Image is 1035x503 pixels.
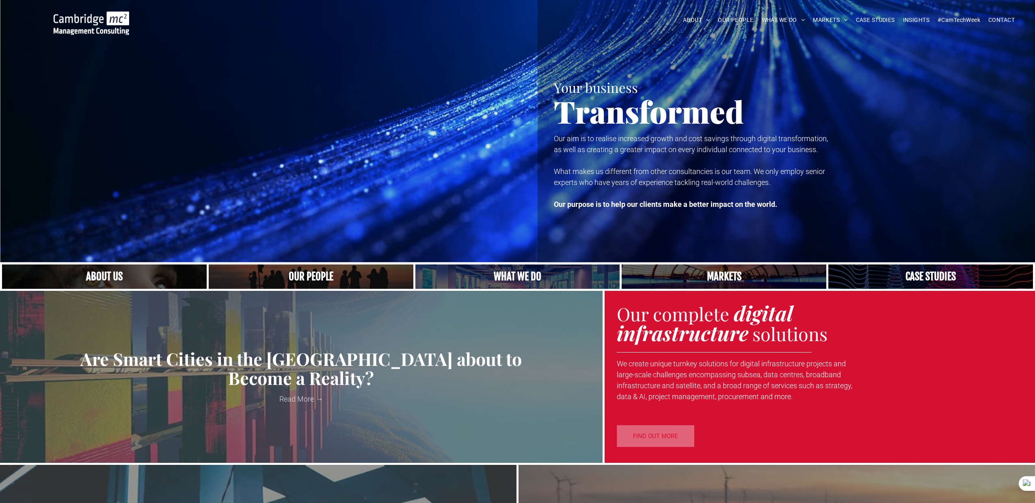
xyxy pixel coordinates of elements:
a: OUR PEOPLE [714,14,757,26]
a: MARKETS [809,14,851,26]
span: FIND OUT MORE [633,426,678,446]
span: Your business [554,78,638,96]
a: FIND OUT MORE [617,425,694,447]
img: Cambridge MC Logo, digital transformation [54,11,129,35]
a: INSIGHTS [899,14,933,26]
strong: digital [734,299,793,327]
a: WHAT WE DO [758,14,809,26]
a: A crowd in silhouette at sunset, on a rise or lookout point [209,264,413,289]
span: We create unique turnkey solutions for digital infrastructure projects and large-scale challenges... [617,359,852,401]
a: CONTACT [984,14,1019,26]
span: What makes us different from other consultancies is our team. We only employ senior experts who h... [554,167,825,187]
span: Our aim is to realise increased growth and cost savings through digital transformation, as well a... [554,134,828,154]
a: A yoga teacher lifting his whole body off the ground in the peacock pose [415,264,620,289]
a: CASE STUDIES [852,14,899,26]
span: Transformed [554,91,744,131]
a: ABOUT [679,14,714,26]
a: Are Smart Cities in the [GEOGRAPHIC_DATA] about to Become a Reality? [6,349,596,388]
span: solutions [752,321,828,346]
a: Read More → [6,393,596,404]
strong: Our purpose is to help our clients make a better impact on the world. [554,200,777,209]
a: Case Studies | Cambridge Management Consulting > Case Studies [828,264,1033,289]
a: #CamTechWeek [933,14,984,26]
span: Our complete [617,301,729,326]
a: Telecoms | Decades of Experience Across Multiple Industries & Regions [622,264,826,289]
strong: infrastructure [617,319,748,346]
a: Your Business Transformed | Cambridge Management Consulting [54,13,129,21]
a: Close up of woman's face, centered on her eyes [2,264,207,289]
